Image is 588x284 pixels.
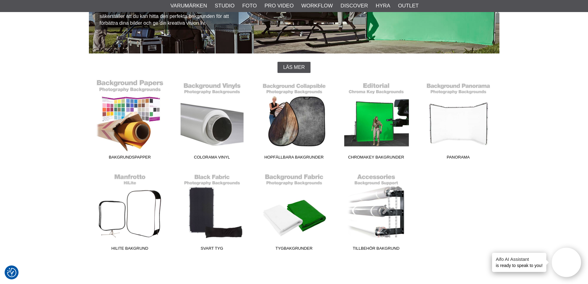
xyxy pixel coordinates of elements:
a: Outlet [398,2,419,10]
img: Revisit consent button [7,268,16,277]
a: Pro Video [265,2,294,10]
a: Hopfällbara Bakgrunder [253,79,335,163]
span: Svart Tyg [171,245,253,254]
a: HiLite Bakgrund [89,170,171,254]
span: Tygbakgrunder [253,245,335,254]
a: Varumärken [170,2,207,10]
a: Tygbakgrunder [253,170,335,254]
span: Chromakey Bakgrunder [335,154,417,163]
span: Bakgrundspapper [89,154,171,163]
a: Workflow [301,2,333,10]
a: Panorama [417,79,499,163]
span: Colorama Vinyl [171,154,253,163]
a: Foto [242,2,257,10]
a: Chromakey Bakgrunder [335,79,417,163]
a: Colorama Vinyl [171,79,253,163]
button: Samtyckesinställningar [7,267,16,278]
span: HiLite Bakgrund [89,245,171,254]
span: Hopfällbara Bakgrunder [253,154,335,163]
span: Läs mer [283,65,305,70]
a: Svart Tyg [171,170,253,254]
h4: Aifo AI Assistant [496,256,543,262]
span: Panorama [417,154,499,163]
a: Hyra [376,2,390,10]
span: Tillbehör Bakgrund [335,245,417,254]
a: Bakgrundspapper [89,79,171,163]
a: Discover [340,2,368,10]
a: Tillbehör Bakgrund [335,170,417,254]
div: is ready to speak to you! [492,253,546,272]
a: Studio [215,2,235,10]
